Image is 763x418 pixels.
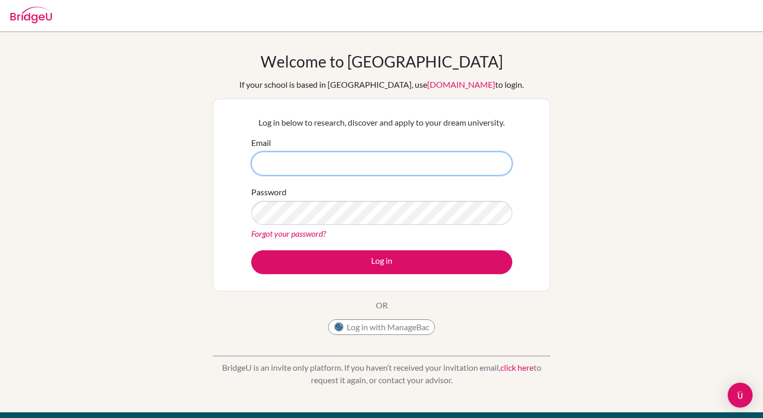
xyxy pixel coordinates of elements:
[239,78,524,91] div: If your school is based in [GEOGRAPHIC_DATA], use to login.
[251,228,326,238] a: Forgot your password?
[251,250,512,274] button: Log in
[427,79,495,89] a: [DOMAIN_NAME]
[213,361,550,386] p: BridgeU is an invite only platform. If you haven’t received your invitation email, to request it ...
[376,299,388,312] p: OR
[251,186,287,198] label: Password
[261,52,503,71] h1: Welcome to [GEOGRAPHIC_DATA]
[500,362,534,372] a: click here
[728,383,753,408] div: Open Intercom Messenger
[328,319,435,335] button: Log in with ManageBac
[10,7,52,23] img: Bridge-U
[251,116,512,129] p: Log in below to research, discover and apply to your dream university.
[251,137,271,149] label: Email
